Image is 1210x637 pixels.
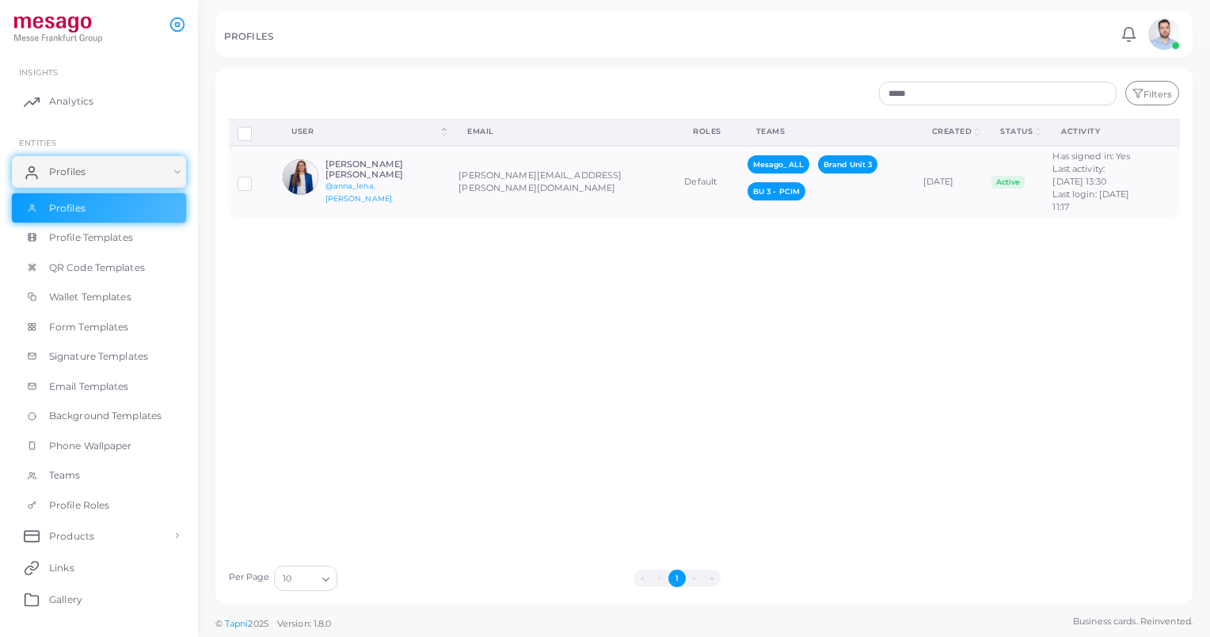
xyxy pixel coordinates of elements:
[1000,126,1033,137] div: Status
[12,341,186,372] a: Signature Templates
[12,312,186,342] a: Form Templates
[1073,615,1193,628] span: Business cards. Reinvented.
[229,571,270,584] label: Per Page
[19,138,56,147] span: ENTITIES
[49,498,109,513] span: Profile Roles
[12,282,186,312] a: Wallet Templates
[748,155,809,174] span: Mesago_ALL
[49,593,82,607] span: Gallery
[467,126,658,137] div: Email
[818,155,877,174] span: Brand Unit 3
[12,193,186,223] a: Profiles
[450,146,675,219] td: [PERSON_NAME][EMAIL_ADDRESS][PERSON_NAME][DOMAIN_NAME]
[12,401,186,431] a: Background Templates
[12,86,186,117] a: Analytics
[748,182,805,200] span: BU 3 - PCIM
[274,566,337,591] div: Search for option
[14,15,102,44] img: logo
[325,181,392,203] a: @anna_lena.[PERSON_NAME]
[49,380,129,394] span: Email Templates
[277,618,332,629] span: Version: 1.8.0
[12,253,186,283] a: QR Code Templates
[49,261,145,275] span: QR Code Templates
[1061,126,1127,137] div: activity
[756,126,897,137] div: Teams
[693,126,721,137] div: Roles
[668,570,686,587] button: Go to page 1
[1052,163,1105,187] span: Last activity: [DATE] 13:30
[49,290,131,304] span: Wallet Templates
[49,409,162,423] span: Background Templates
[283,571,291,588] span: 10
[293,570,316,588] input: Search for option
[49,231,133,245] span: Profile Templates
[1143,18,1184,50] a: avatar
[248,617,268,631] span: 2025
[283,159,318,195] img: avatar
[49,94,93,109] span: Analytics
[12,431,186,461] a: Phone Wallpaper
[1052,189,1129,212] span: Last login: [DATE] 11:17
[325,159,442,180] h6: [PERSON_NAME] [PERSON_NAME]
[675,146,739,219] td: Default
[12,551,186,583] a: Links
[932,126,972,137] div: Created
[991,176,1025,189] span: Active
[1052,151,1130,162] span: Has signed in: Yes
[19,67,58,77] span: INSIGHTS
[49,165,86,179] span: Profiles
[1144,119,1179,145] th: Action
[12,583,186,615] a: Gallery
[49,468,81,483] span: Teams
[12,156,186,188] a: Profiles
[12,223,186,253] a: Profile Templates
[49,320,129,334] span: Form Templates
[49,529,94,544] span: Products
[49,201,86,216] span: Profiles
[12,520,186,551] a: Products
[915,146,984,219] td: [DATE]
[49,561,74,575] span: Links
[215,617,331,631] span: ©
[225,618,249,629] a: Tapni
[1148,18,1180,50] img: avatar
[1125,81,1179,106] button: Filters
[224,31,273,42] h5: PROFILES
[49,439,132,453] span: Phone Wallpaper
[49,349,148,364] span: Signature Templates
[341,570,1011,587] ul: Pagination
[12,372,186,402] a: Email Templates
[12,490,186,521] a: Profile Roles
[291,126,439,137] div: User
[229,119,275,145] th: Row-selection
[12,460,186,490] a: Teams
